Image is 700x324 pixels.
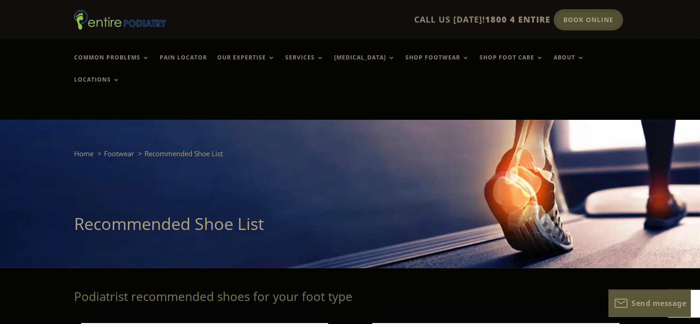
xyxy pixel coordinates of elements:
[145,149,223,158] span: Recommended Shoe List
[104,149,134,158] a: Footwear
[485,14,550,25] span: 1800 4 ENTIRE
[202,14,550,26] p: CALL US [DATE]!
[405,54,469,74] a: Shop Footwear
[334,54,395,74] a: [MEDICAL_DATA]
[217,54,275,74] a: Our Expertise
[285,54,324,74] a: Services
[554,54,584,74] a: About
[74,77,120,96] a: Locations
[74,147,626,166] nav: breadcrumb
[74,54,150,74] a: Common Problems
[74,212,626,240] h1: Recommended Shoe List
[631,298,686,308] span: Send message
[160,54,207,74] a: Pain Locator
[74,22,166,31] a: Entire Podiatry
[74,10,166,29] img: logo (1)
[608,289,691,317] button: Send message
[554,9,623,30] a: Book Online
[74,149,93,158] a: Home
[74,288,626,309] h2: Podiatrist recommended shoes for your foot type
[480,54,544,74] a: Shop Foot Care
